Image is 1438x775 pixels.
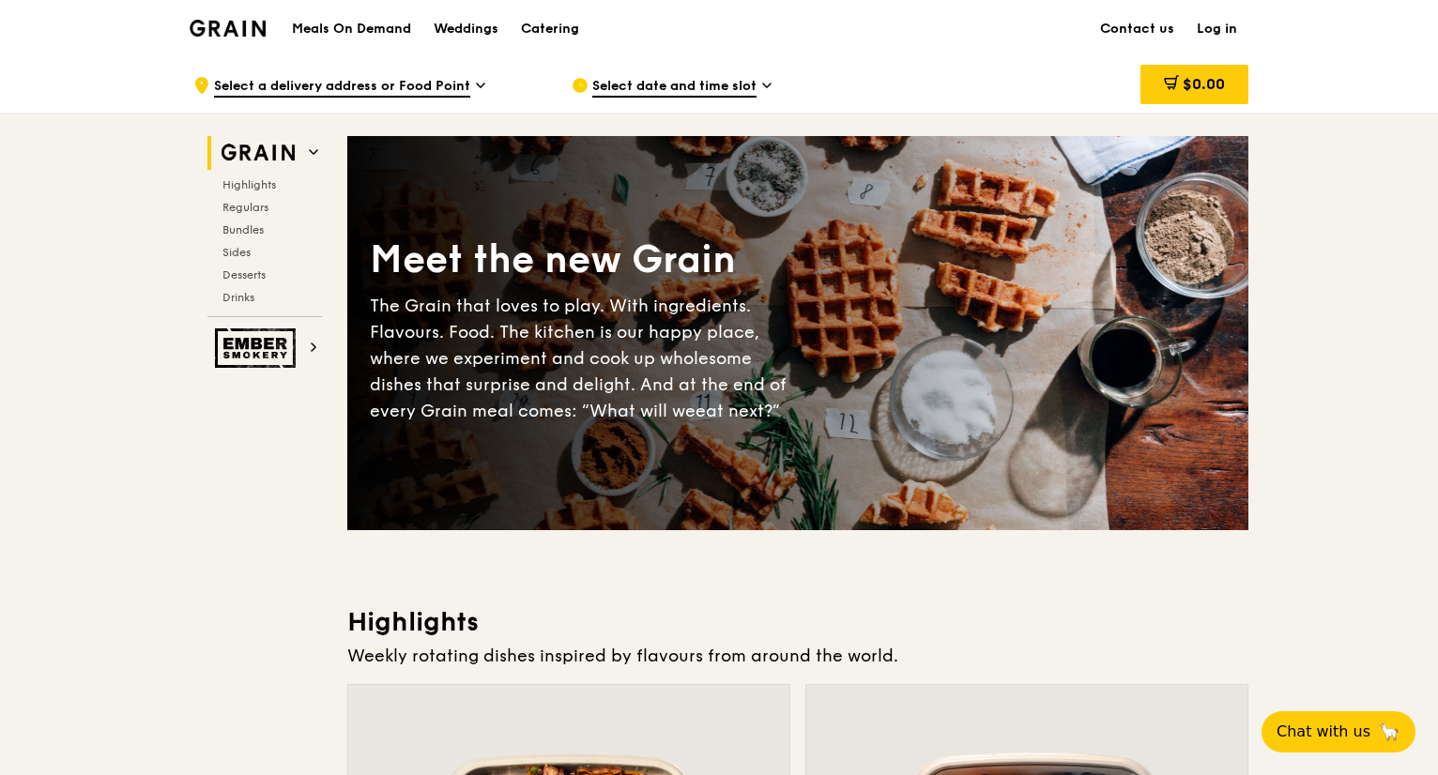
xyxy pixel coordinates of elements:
div: Weekly rotating dishes inspired by flavours from around the world. [347,643,1248,669]
div: Weddings [434,1,498,57]
div: The Grain that loves to play. With ingredients. Flavours. Food. The kitchen is our happy place, w... [370,293,798,424]
span: Select a delivery address or Food Point [214,77,470,98]
span: 🦙 [1378,721,1400,743]
h3: Highlights [347,605,1248,639]
span: Drinks [222,291,254,304]
a: Contact us [1089,1,1186,57]
img: Grain web logo [215,136,301,170]
span: Regulars [222,201,268,214]
div: Meet the new Grain [370,235,798,285]
span: Chat with us [1277,721,1370,743]
div: Catering [521,1,579,57]
img: Grain [190,20,266,37]
img: Ember Smokery web logo [215,328,301,368]
a: Catering [510,1,590,57]
span: $0.00 [1183,75,1225,93]
a: Weddings [422,1,510,57]
span: Highlights [222,178,276,191]
span: Select date and time slot [592,77,757,98]
span: eat next?” [696,401,780,421]
span: Bundles [222,223,264,236]
h1: Meals On Demand [292,20,411,38]
button: Chat with us🦙 [1262,711,1415,752]
span: Sides [222,246,251,259]
span: Desserts [222,268,266,281]
a: Log in [1186,1,1248,57]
